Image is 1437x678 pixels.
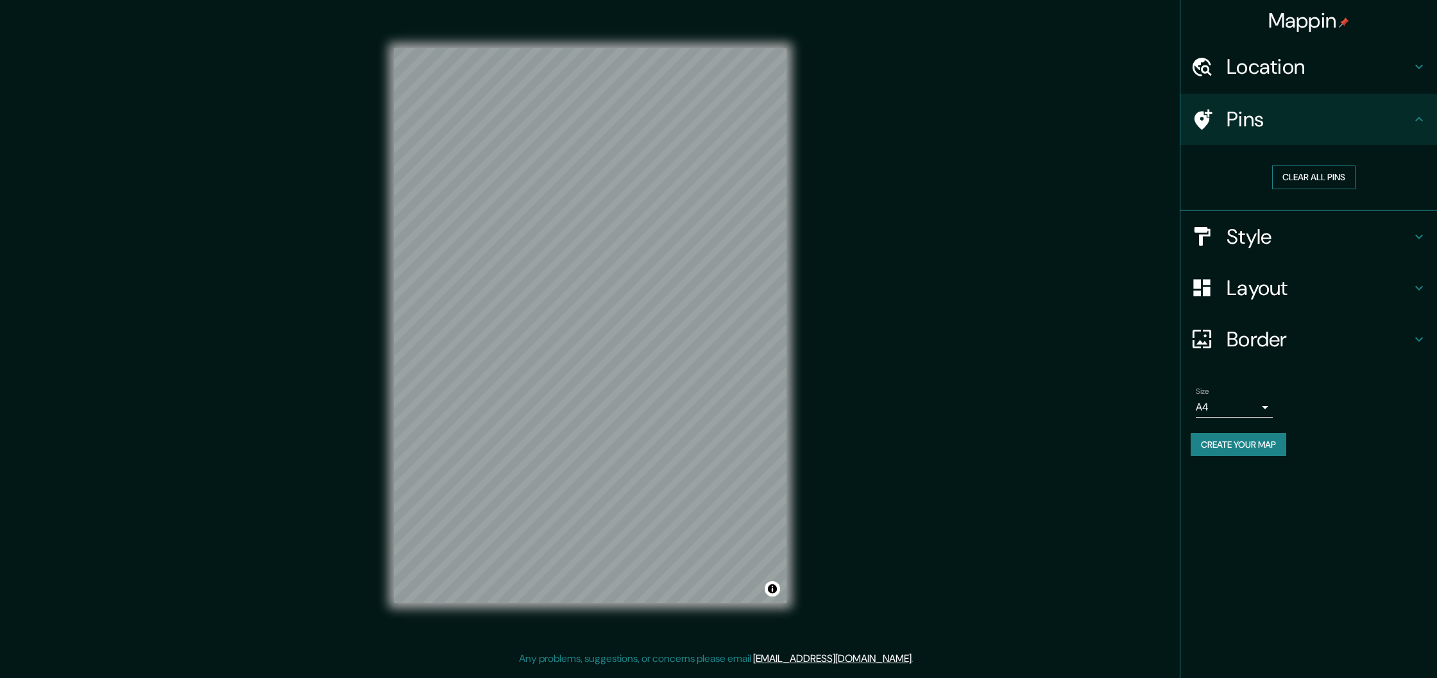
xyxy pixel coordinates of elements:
div: . [915,651,918,666]
a: [EMAIL_ADDRESS][DOMAIN_NAME] [753,652,912,665]
h4: Layout [1227,275,1411,301]
h4: Pins [1227,106,1411,132]
div: Layout [1180,262,1437,314]
div: Location [1180,41,1437,92]
div: Border [1180,314,1437,365]
div: Style [1180,211,1437,262]
button: Clear all pins [1272,165,1356,189]
div: . [914,651,915,666]
h4: Location [1227,54,1411,80]
div: Pins [1180,94,1437,145]
p: Any problems, suggestions, or concerns please email . [519,651,914,666]
h4: Mappin [1268,8,1350,33]
button: Toggle attribution [765,581,780,597]
h4: Border [1227,326,1411,352]
h4: Style [1227,224,1411,250]
div: A4 [1196,397,1273,418]
label: Size [1196,386,1209,396]
canvas: Map [394,48,787,603]
img: pin-icon.png [1339,17,1349,28]
button: Create your map [1191,433,1286,457]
